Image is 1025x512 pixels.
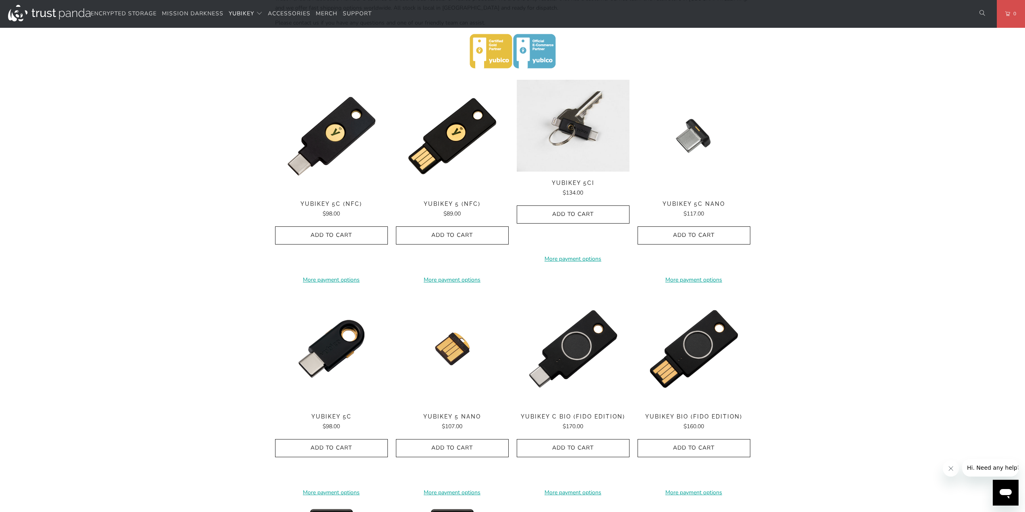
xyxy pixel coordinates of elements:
a: YubiKey 5C (NFC) $98.00 [275,201,388,218]
iframe: Message from company [962,459,1019,477]
img: Trust Panda Australia [8,5,91,21]
a: More payment options [638,276,750,284]
a: YubiKey 5 (NFC) - Trust Panda YubiKey 5 (NFC) - Trust Panda [396,80,509,193]
button: Add to Cart [396,226,509,245]
img: YubiKey 5C Nano - Trust Panda [638,80,750,193]
iframe: Button to launch messaging window [993,480,1019,506]
span: Encrypted Storage [91,10,157,17]
img: YubiKey 5 (NFC) - Trust Panda [396,80,509,193]
span: $117.00 [683,210,704,218]
span: Add to Cart [525,445,621,452]
span: $98.00 [323,423,340,430]
span: YubiKey Bio (FIDO Edition) [638,413,750,420]
a: More payment options [396,488,509,497]
span: Add to Cart [646,445,742,452]
nav: Translation missing: en.navigation.header.main_nav [91,4,372,23]
a: YubiKey 5Ci $134.00 [517,180,629,197]
span: Support [343,10,372,17]
span: 0 [1010,9,1017,18]
span: $98.00 [323,210,340,218]
a: YubiKey Bio (FIDO Edition) - Trust Panda YubiKey Bio (FIDO Edition) - Trust Panda [638,292,750,405]
span: $134.00 [563,189,583,197]
button: Add to Cart [517,439,629,457]
a: More payment options [275,276,388,284]
summary: YubiKey [229,4,263,23]
span: Merch [316,10,338,17]
button: Add to Cart [638,226,750,245]
img: YubiKey 5C - Trust Panda [275,292,388,405]
a: YubiKey 5 Nano - Trust Panda YubiKey 5 Nano - Trust Panda [396,292,509,405]
a: More payment options [396,276,509,284]
span: Add to Cart [284,232,379,239]
a: Mission Darkness [162,4,224,23]
span: $170.00 [563,423,583,430]
a: YubiKey 5C (NFC) - Trust Panda YubiKey 5C (NFC) - Trust Panda [275,80,388,193]
a: More payment options [517,488,629,497]
a: YubiKey 5C Nano - Trust Panda YubiKey 5C Nano - Trust Panda [638,80,750,193]
button: Add to Cart [396,439,509,457]
span: Accessories [268,10,311,17]
span: Mission Darkness [162,10,224,17]
a: YubiKey 5 Nano $107.00 [396,413,509,431]
button: Add to Cart [275,439,388,457]
button: Add to Cart [638,439,750,457]
iframe: Close message [943,460,959,477]
span: YubiKey 5 Nano [396,413,509,420]
a: More payment options [275,488,388,497]
a: More payment options [517,255,629,263]
img: YubiKey 5 Nano - Trust Panda [396,292,509,405]
img: YubiKey C Bio (FIDO Edition) - Trust Panda [517,292,629,405]
span: YubiKey 5C [275,413,388,420]
span: Add to Cart [404,232,500,239]
a: Merch [316,4,338,23]
span: YubiKey 5Ci [517,180,629,187]
a: YubiKey Bio (FIDO Edition) $160.00 [638,413,750,431]
span: YubiKey 5C (NFC) [275,201,388,207]
span: Add to Cart [404,445,500,452]
button: Add to Cart [275,226,388,245]
a: YubiKey 5Ci - Trust Panda YubiKey 5Ci - Trust Panda [517,80,629,172]
img: YubiKey Bio (FIDO Edition) - Trust Panda [638,292,750,405]
span: $107.00 [442,423,462,430]
span: YubiKey 5 (NFC) [396,201,509,207]
a: Support [343,4,372,23]
a: More payment options [638,488,750,497]
a: Accessories [268,4,311,23]
a: YubiKey 5C Nano $117.00 [638,201,750,218]
span: Add to Cart [284,445,379,452]
button: Add to Cart [517,205,629,224]
a: YubiKey 5C $98.00 [275,413,388,431]
span: YubiKey [229,10,254,17]
span: $160.00 [683,423,704,430]
span: YubiKey C Bio (FIDO Edition) [517,413,629,420]
span: Add to Cart [646,232,742,239]
img: YubiKey 5Ci - Trust Panda [517,80,629,172]
img: YubiKey 5C (NFC) - Trust Panda [275,80,388,193]
a: YubiKey 5C - Trust Panda YubiKey 5C - Trust Panda [275,292,388,405]
a: YubiKey C Bio (FIDO Edition) - Trust Panda YubiKey C Bio (FIDO Edition) - Trust Panda [517,292,629,405]
span: Add to Cart [525,211,621,218]
a: Encrypted Storage [91,4,157,23]
span: $89.00 [443,210,461,218]
span: YubiKey 5C Nano [638,201,750,207]
a: YubiKey 5 (NFC) $89.00 [396,201,509,218]
span: Hi. Need any help? [5,6,58,12]
a: YubiKey C Bio (FIDO Edition) $170.00 [517,413,629,431]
